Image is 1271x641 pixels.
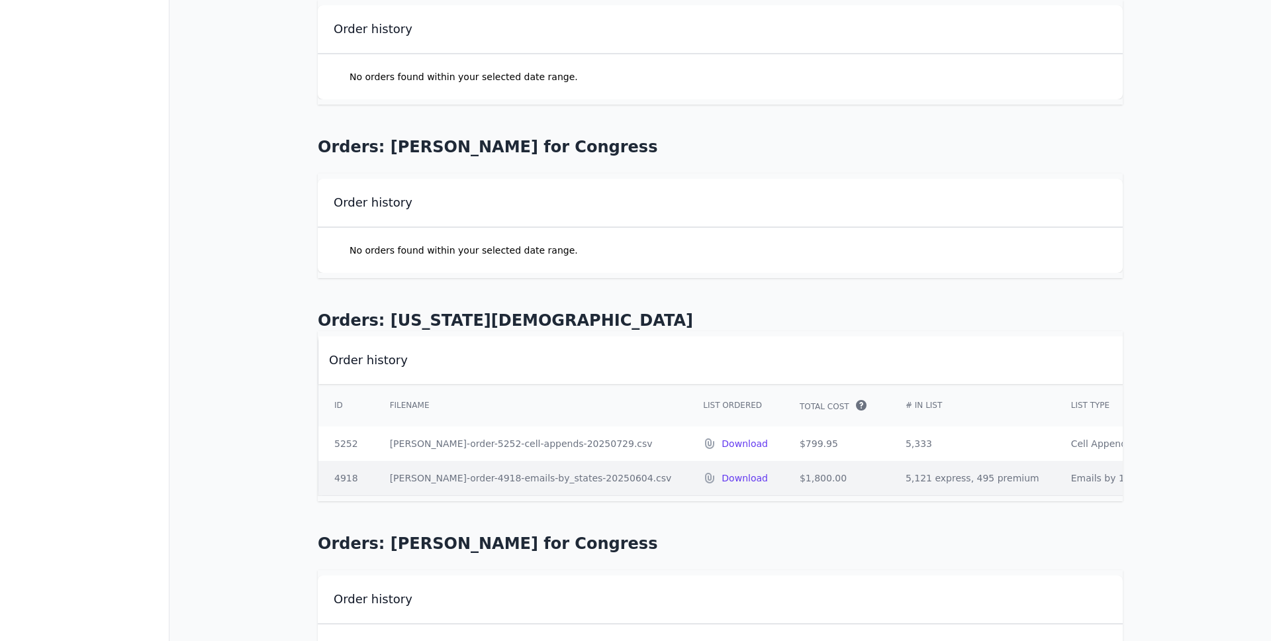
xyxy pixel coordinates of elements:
[722,437,768,450] a: Download
[318,426,374,461] td: 5252
[722,471,768,485] a: Download
[687,384,784,426] th: List Ordered
[374,426,688,461] td: [PERSON_NAME]-order-5252-cell-appends-20250729.csv
[318,533,1123,554] h1: Orders: [PERSON_NAME] for Congress
[890,384,1055,426] th: # In List
[334,228,594,273] p: No orders found within your selected date range.
[374,461,688,495] td: [PERSON_NAME]-order-4918-emails-by_states-20250604.csv
[374,384,688,426] th: Filename
[318,310,1123,331] h1: Orders: [US_STATE][DEMOGRAPHIC_DATA]
[784,426,890,461] td: $799.95
[890,426,1055,461] td: 5,333
[334,54,594,99] p: No orders found within your selected date range.
[1071,471,1153,485] span: Emails by 1 State
[318,461,374,495] td: 4918
[1055,384,1179,426] th: List Type
[334,591,412,607] h2: Order history
[318,384,374,426] th: ID
[800,401,849,412] span: Total Cost
[890,461,1055,495] td: 5,121 express, 495 premium
[784,461,890,495] td: $1,800.00
[334,21,412,37] h2: Order history
[1055,426,1179,461] td: Cell Appends
[318,136,1123,158] h1: Orders: [PERSON_NAME] for Congress
[334,195,412,211] h2: Order history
